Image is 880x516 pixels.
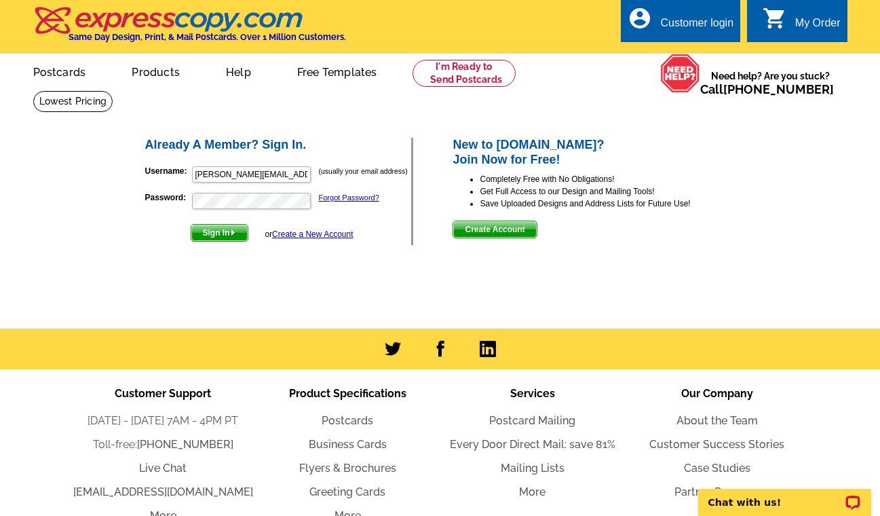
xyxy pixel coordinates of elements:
a: Live Chat [139,462,187,475]
li: Get Full Access to our Design and Mailing Tools! [480,185,737,198]
a: Case Studies [684,462,750,475]
a: Every Door Direct Mail: save 81% [450,438,615,451]
label: Username: [145,165,191,177]
a: Products [110,55,202,87]
a: account_circle Customer login [628,15,733,32]
li: Toll-free: [71,437,255,453]
a: [EMAIL_ADDRESS][DOMAIN_NAME] [73,485,253,498]
a: Customer Success Stories [649,438,784,451]
a: Flyers & Brochures [299,462,396,475]
a: Postcard Mailing [489,414,575,427]
a: Business Cards [309,438,387,451]
a: Postcards [322,414,373,427]
span: Create Account [453,221,536,238]
a: Partner Program [674,485,759,498]
h4: Same Day Design, Print, & Mail Postcards. Over 1 Million Customers. [69,32,346,42]
i: shopping_cart [763,6,787,31]
a: More [519,485,546,498]
a: shopping_cart My Order [763,15,841,32]
a: About the Team [676,414,758,427]
button: Create Account [453,221,537,238]
a: [PHONE_NUMBER] [723,82,834,96]
a: Mailing Lists [501,462,565,475]
img: help [660,54,700,93]
iframe: LiveChat chat widget [689,473,880,516]
span: Customer Support [115,387,211,400]
div: My Order [795,17,841,36]
span: Call [700,82,834,96]
a: Same Day Design, Print, & Mail Postcards. Over 1 Million Customers. [33,16,346,42]
img: button-next-arrow-white.png [230,229,236,236]
li: Completely Free with No Obligations! [480,173,737,185]
a: Greeting Cards [309,485,385,498]
a: Help [204,55,273,87]
i: account_circle [628,6,652,31]
h2: Already A Member? Sign In. [145,138,412,153]
span: Services [510,387,555,400]
span: Need help? Are you stuck? [700,69,841,96]
small: (usually your email address) [319,167,408,175]
div: or [265,228,353,240]
div: Customer login [660,17,733,36]
span: Product Specifications [289,387,406,400]
li: Save Uploaded Designs and Address Lists for Future Use! [480,198,737,210]
label: Password: [145,191,191,204]
span: Our Company [681,387,753,400]
a: Forgot Password? [319,193,379,202]
a: Free Templates [275,55,399,87]
a: [PHONE_NUMBER] [137,438,233,451]
a: Postcards [12,55,108,87]
li: [DATE] - [DATE] 7AM - 4PM PT [71,413,255,429]
span: Sign In [191,225,248,241]
h2: New to [DOMAIN_NAME]? Join Now for Free! [453,138,737,167]
a: Create a New Account [272,229,353,239]
button: Sign In [191,224,248,242]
